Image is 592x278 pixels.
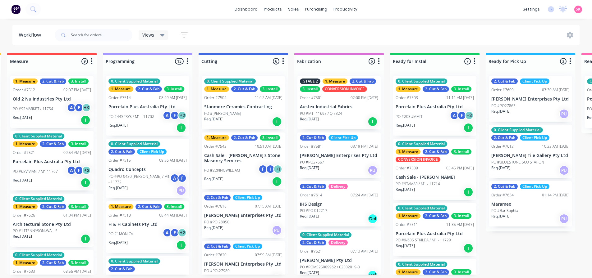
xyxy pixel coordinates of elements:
[300,159,324,165] p: PO #PO27667
[68,260,89,266] div: 3. Install
[457,111,466,120] div: F
[300,135,326,141] div: 2. Cut & Fab
[177,228,187,237] div: + 2
[204,244,231,249] div: 2. Cut & Fab
[159,213,187,218] div: 08:44 AM [DATE]
[393,76,476,136] div: 0. Client Supplied Material1. Measure2. Cut & Fab3. InstallOrder #750311:11 AM [DATE]Porcelain Pl...
[202,192,285,238] div: 2. Cut & FabClient Pick UpOrder #761807:15 AM [DATE][PERSON_NAME] Enterprises Pty LtdPO #PO 28050...
[176,123,186,133] div: I
[63,87,91,93] div: 02:07 PM [DATE]
[396,104,474,110] p: Porcelain Plus Australia Pty Ltd
[396,243,415,249] p: Req. [DATE]
[255,144,282,149] div: 10:51 AM [DATE]
[491,144,514,149] div: Order #7612
[396,231,474,236] p: Porcelain Plus Australia Pty Ltd
[300,202,378,207] p: IHS Design
[368,117,378,127] div: I
[232,5,261,14] a: dashboard
[300,192,322,198] div: Order #7614
[74,166,84,175] div: F
[393,203,476,256] div: 0. Client Supplied Material1. Measure2. Cut & Fab3. InstallOrder #751111:35 AM [DATE]Porcelain Pl...
[559,109,569,119] div: PU
[491,192,514,198] div: Order #7634
[396,237,451,243] p: PO #9/635 STKILDA / M1 - 11729
[177,111,187,120] div: + 2
[576,7,581,12] span: SK
[451,149,471,155] div: 3. Install
[351,144,378,149] div: 03:19 PM [DATE]
[491,135,518,141] div: 2. Cut & Fab
[10,194,94,247] div: 0. Client Supplied Material1. Measure2. Cut & Fab3. InstallOrder #762601:04 PM [DATE]Architectura...
[108,240,128,245] p: Req. [DATE]
[396,86,420,92] div: 1. Measure
[542,192,570,198] div: 01:14 PM [DATE]
[108,266,135,272] div: 2. Cut & Fab
[137,149,167,155] div: Client Pick Up
[423,269,449,275] div: 2. Cut & Fab
[396,157,440,162] div: CONVERSION INVOICE
[491,127,543,133] div: 0. Client Supplied Material
[108,258,160,264] div: 0. Client Supplied Material
[202,76,285,129] div: 0. Client Supplied Material1. Measure2. Cut & Fab3. InstallOrder #750411:12 AM [DATE]Stanmore Cer...
[463,187,473,197] div: I
[396,222,418,227] div: Order #7511
[108,222,187,227] p: H & H Cabinets Pty Ltd
[135,204,162,209] div: 2. Cut & Fab
[258,164,268,174] div: F
[108,86,133,92] div: 1. Measure
[231,135,258,141] div: 2. Cut & Fab
[423,149,449,155] div: 2. Cut & Fab
[204,104,282,110] p: Stanmore Ceramics Contracting
[328,184,348,189] div: Delivery
[170,111,179,120] div: F
[393,139,476,200] div: 0. Client Supplied Material1. Measure2. Cut & Fab3. InstallCONVERSION INVOICEOrder #750903:45 PM ...
[272,117,282,127] div: I
[491,165,511,171] p: Req. [DATE]
[67,166,76,175] div: A
[11,5,21,14] img: Factory
[204,225,223,231] p: Req. [DATE]
[396,181,440,187] p: PO #9TAMAR / M1 - 11714
[300,165,319,171] p: Req. [DATE]
[396,262,447,267] div: 0. Client Supplied Material
[520,184,549,189] div: Client Pick Up
[40,204,66,209] div: 2. Cut & Fab
[396,175,474,180] p: Cash Sale - [PERSON_NAME]
[351,249,378,254] div: 07:13 AM [DATE]
[108,114,154,119] p: PO #44SPRYS / M1 - 11702
[204,252,227,258] div: Order #7620
[273,164,282,174] div: + 1
[300,213,319,219] p: Req. [DATE]
[323,78,347,84] div: 1. Measure
[489,76,572,122] div: 2. Cut & FabClient Pick UpOrder #760907:30 AM [DATE][PERSON_NAME] Enterprises Pty LtdPO #PO27863R...
[204,116,223,122] p: Req. [DATE]
[40,78,66,84] div: 2. Cut & Fab
[368,214,378,224] div: Del
[489,125,572,178] div: 0. Client Supplied Material2. Cut & FabClient Pick UpOrder #761210:22 AM [DATE][PERSON_NAME] Tile...
[423,86,449,92] div: 2. Cut & Fab
[300,208,327,213] p: PO #PO 012217
[142,32,154,38] span: Views
[40,260,66,266] div: 2. Cut & Fab
[272,225,282,235] div: PU
[159,95,187,101] div: 08:49 AM [DATE]
[233,195,262,200] div: Client Pick Up
[13,196,64,202] div: 0. Client Supplied Material
[177,173,187,183] div: F
[13,78,38,84] div: 1. Measure
[68,78,89,84] div: 3. Install
[489,181,572,227] div: 2. Cut & FabClient Pick UpOrder #763401:14 PM [DATE]MarameoPO #Bar SophiaReq.[DATE]PU
[159,158,187,163] div: 09:56 AM [DATE]
[13,204,38,209] div: 1. Measure
[204,176,223,182] p: Req. [DATE]
[204,204,227,209] div: Order #7618
[63,269,91,274] div: 08:56 AM [DATE]
[176,186,186,195] div: PU
[204,213,282,218] p: [PERSON_NAME] Enterprises Pty Ltd
[491,159,544,165] p: PO #BLUESTONE SCQ STATION
[396,123,415,128] p: Req. [DATE]
[106,76,189,136] div: 0. Client Supplied Material1. Measure2. Cut & Fab3. InstallOrder #751408:49 AM [DATE]Porcelain Pl...
[13,234,32,239] p: Req. [DATE]
[350,78,376,84] div: 2. Cut & Fab
[261,5,285,14] div: products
